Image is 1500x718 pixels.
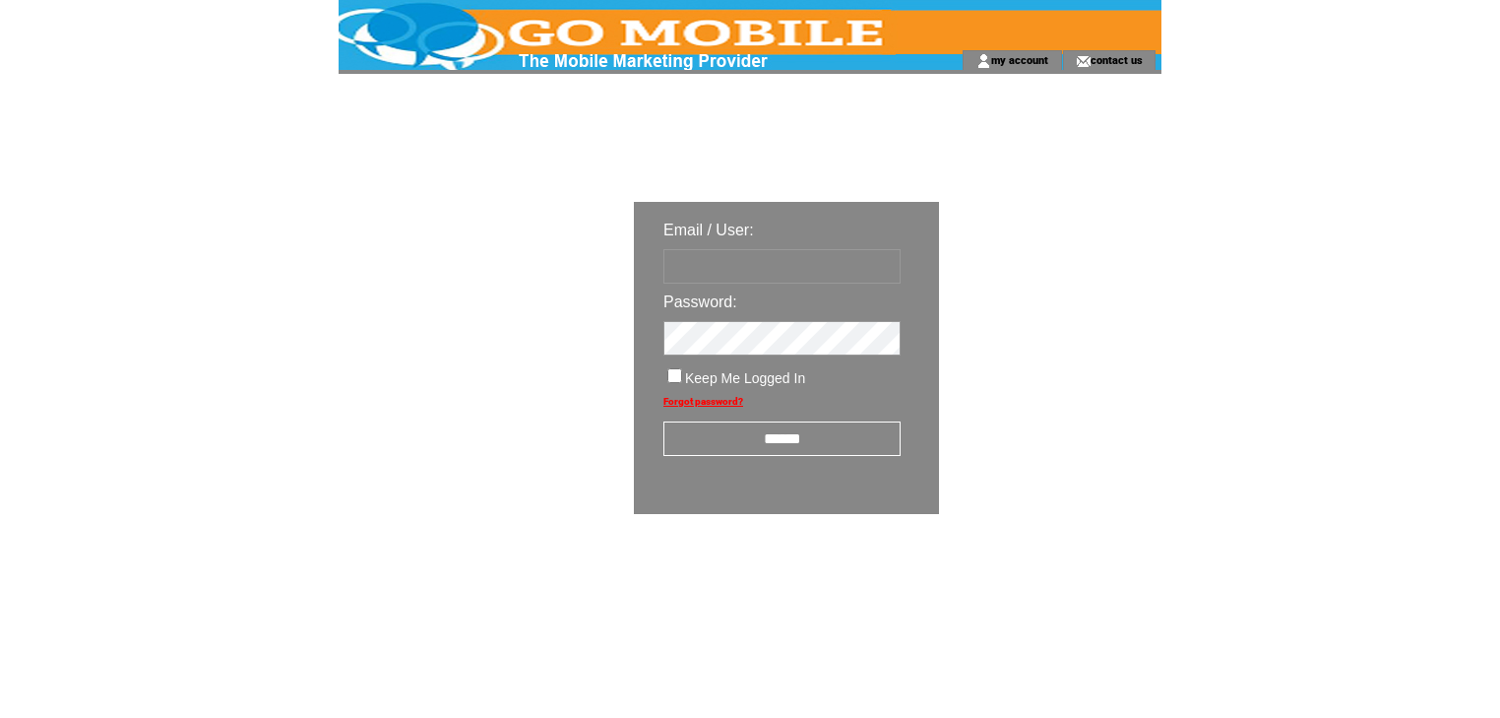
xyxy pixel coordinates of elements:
[1076,53,1091,69] img: contact_us_icon.gif;jsessionid=AA6E8C3548791B92FAFF6CC6F68F6D74
[663,396,743,407] a: Forgot password?
[663,294,737,310] span: Password:
[976,53,991,69] img: account_icon.gif;jsessionid=AA6E8C3548791B92FAFF6CC6F68F6D74
[996,563,1094,588] img: transparent.png;jsessionid=AA6E8C3548791B92FAFF6CC6F68F6D74
[663,222,754,238] span: Email / User:
[991,53,1048,66] a: my account
[685,370,805,386] span: Keep Me Logged In
[1091,53,1143,66] a: contact us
